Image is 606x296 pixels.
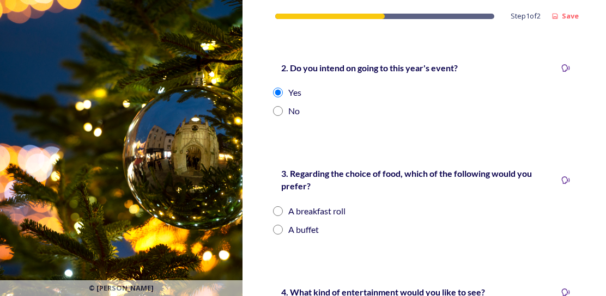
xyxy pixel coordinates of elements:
[562,11,579,21] strong: Save
[281,63,458,73] strong: 2. Do you intend on going to this year's event?
[288,86,301,99] div: Yes
[511,11,541,21] span: Step 1 of 2
[288,223,319,236] div: A buffet
[288,104,300,118] div: No
[288,205,346,218] div: A breakfast roll
[89,283,154,293] span: © [PERSON_NAME]
[281,168,534,191] strong: 3. Regarding the choice of food, which of the following would you prefer?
